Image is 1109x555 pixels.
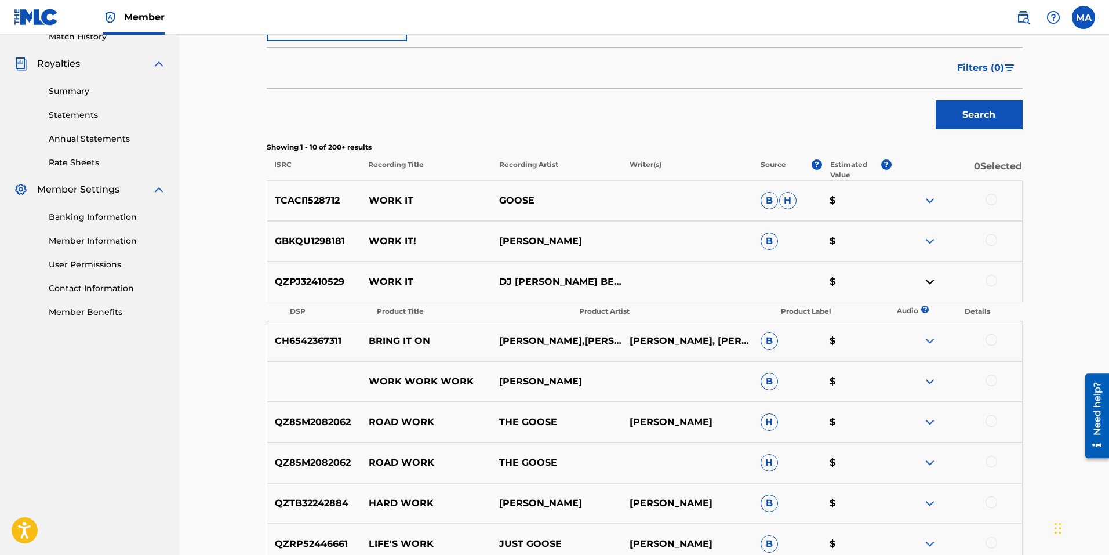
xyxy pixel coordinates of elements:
[283,303,369,320] th: DSP
[1012,6,1035,29] a: Public Search
[761,233,778,250] span: B
[779,192,797,209] span: H
[492,496,622,510] p: [PERSON_NAME]
[361,537,491,551] p: LIFE'S WORK
[361,159,492,180] p: Recording Title
[361,275,491,289] p: WORK IT
[49,282,166,295] a: Contact Information
[267,496,361,510] p: QZTB32242884
[14,9,59,26] img: MLC Logo
[1005,64,1015,71] img: filter
[267,334,361,348] p: CH6542367311
[361,375,491,389] p: WORK WORK WORK
[761,192,778,209] span: B
[822,194,891,208] p: $
[936,100,1023,129] button: Search
[830,159,881,180] p: Estimated Value
[957,61,1004,75] span: Filters ( 0 )
[361,334,491,348] p: BRING IT ON
[1051,499,1109,555] iframe: Chat Widget
[492,537,622,551] p: JUST GOOSE
[822,234,891,248] p: $
[492,194,622,208] p: GOOSE
[622,537,752,551] p: [PERSON_NAME]
[267,537,361,551] p: QZRP52446661
[267,142,1023,153] p: Showing 1 - 10 of 200+ results
[491,159,622,180] p: Recording Artist
[822,496,891,510] p: $
[923,537,937,551] img: expand
[49,133,166,145] a: Annual Statements
[761,535,778,553] span: B
[923,375,937,389] img: expand
[361,415,491,429] p: ROAD WORK
[923,496,937,510] img: expand
[1077,369,1109,462] iframe: Resource Center
[492,234,622,248] p: [PERSON_NAME]
[49,157,166,169] a: Rate Sheets
[1055,511,1061,546] div: Drag
[492,375,622,389] p: [PERSON_NAME]
[49,259,166,271] a: User Permissions
[923,415,937,429] img: expand
[822,375,891,389] p: $
[49,31,166,43] a: Match History
[774,303,889,320] th: Product Label
[925,306,925,313] span: ?
[267,234,361,248] p: GBKQU1298181
[267,415,361,429] p: QZ85M2082062
[49,235,166,247] a: Member Information
[49,85,166,97] a: Summary
[492,415,622,429] p: THE GOOSE
[822,275,891,289] p: $
[892,159,1023,180] p: 0 Selected
[761,454,778,471] span: H
[267,159,361,180] p: ISRC
[950,53,1023,82] button: Filters (0)
[14,183,28,197] img: Member Settings
[152,183,166,197] img: expand
[923,194,937,208] img: expand
[572,303,773,320] th: Product Artist
[923,275,937,289] img: contract
[361,496,491,510] p: HARD WORK
[361,456,491,470] p: ROAD WORK
[1046,10,1060,24] img: help
[152,57,166,71] img: expand
[492,456,622,470] p: THE GOOSE
[103,10,117,24] img: Top Rightsholder
[361,194,491,208] p: WORK IT
[267,194,361,208] p: TCACI1528712
[761,495,778,512] span: B
[923,334,937,348] img: expand
[761,413,778,431] span: H
[370,303,571,320] th: Product Title
[622,159,753,180] p: Writer(s)
[881,159,892,170] span: ?
[622,334,752,348] p: [PERSON_NAME], [PERSON_NAME] [PERSON_NAME] [PERSON_NAME]
[124,10,165,24] span: Member
[948,303,1006,320] th: Details
[822,334,891,348] p: $
[1042,6,1065,29] div: Help
[49,109,166,121] a: Statements
[267,456,361,470] p: QZ85M2082062
[923,456,937,470] img: expand
[622,415,752,429] p: [PERSON_NAME]
[812,159,822,170] span: ?
[622,496,752,510] p: [PERSON_NAME]
[49,306,166,318] a: Member Benefits
[37,57,80,71] span: Royalties
[37,183,119,197] span: Member Settings
[761,159,786,180] p: Source
[890,306,904,316] p: Audio
[361,234,491,248] p: WORK IT!
[822,537,891,551] p: $
[267,275,361,289] p: QZPJ32410529
[761,332,778,350] span: B
[1016,10,1030,24] img: search
[923,234,937,248] img: expand
[761,373,778,390] span: B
